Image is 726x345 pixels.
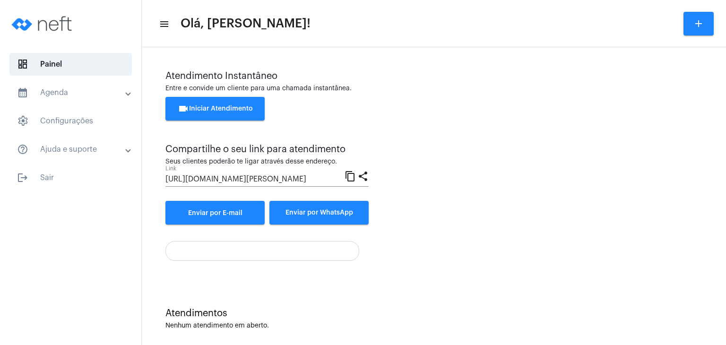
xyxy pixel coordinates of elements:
div: Seus clientes poderão te ligar através desse endereço. [165,158,369,165]
mat-icon: sidenav icon [17,172,28,183]
span: Configurações [9,110,132,132]
mat-icon: videocam [178,103,189,114]
div: Atendimentos [165,308,702,319]
mat-icon: share [357,170,369,181]
mat-icon: sidenav icon [17,144,28,155]
div: Nenhum atendimento em aberto. [165,322,702,329]
span: Olá, [PERSON_NAME]! [181,16,311,31]
button: Enviar por WhatsApp [269,201,369,224]
mat-panel-title: Agenda [17,87,126,98]
span: sidenav icon [17,59,28,70]
button: Iniciar Atendimento [165,97,265,121]
a: Enviar por E-mail [165,201,265,224]
span: Iniciar Atendimento [178,105,253,112]
div: Atendimento Instantâneo [165,71,702,81]
mat-icon: content_copy [345,170,356,181]
span: Painel [9,53,132,76]
div: Compartilhe o seu link para atendimento [165,144,369,155]
mat-icon: sidenav icon [159,18,168,30]
span: Sair [9,166,132,189]
div: Entre e convide um cliente para uma chamada instantânea. [165,85,702,92]
img: logo-neft-novo-2.png [8,5,78,43]
span: Enviar por E-mail [188,210,242,216]
mat-icon: sidenav icon [17,87,28,98]
mat-expansion-panel-header: sidenav iconAjuda e suporte [6,138,141,161]
mat-icon: add [693,18,704,29]
span: Enviar por WhatsApp [285,209,353,216]
span: sidenav icon [17,115,28,127]
mat-expansion-panel-header: sidenav iconAgenda [6,81,141,104]
mat-panel-title: Ajuda e suporte [17,144,126,155]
